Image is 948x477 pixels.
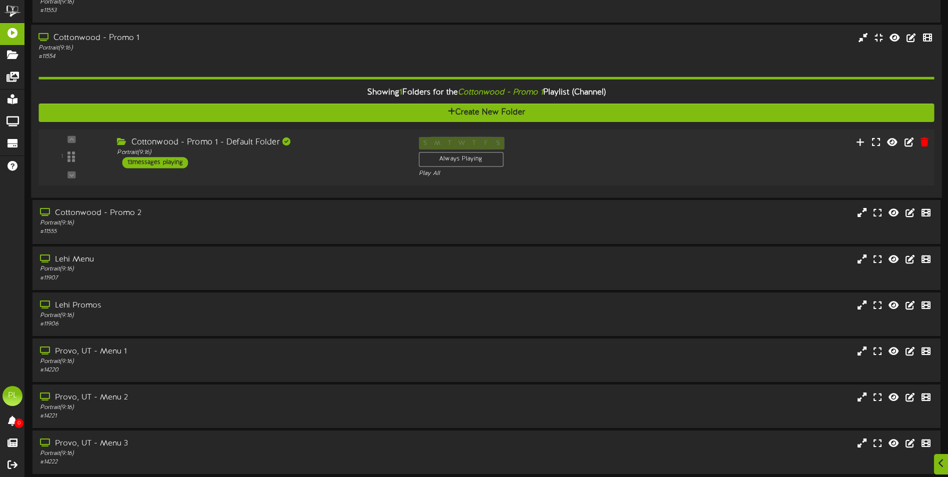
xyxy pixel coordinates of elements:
[40,412,403,420] div: # 14221
[40,320,403,328] div: # 11906
[40,219,403,227] div: Portrait ( 9:16 )
[40,438,403,449] div: Provo, UT - Menu 3
[122,157,188,168] div: 13 messages playing
[40,403,403,412] div: Portrait ( 9:16 )
[40,357,403,366] div: Portrait ( 9:16 )
[2,386,22,406] div: PL
[40,300,403,311] div: Lehi Promos
[40,254,403,265] div: Lehi Menu
[40,265,403,273] div: Portrait ( 9:16 )
[40,392,403,403] div: Provo, UT - Menu 2
[40,227,403,236] div: # 11555
[419,169,630,178] div: Play All
[117,148,403,157] div: Portrait ( 9:16 )
[117,137,403,148] div: Cottonwood - Promo 1 - Default Folder
[40,346,403,357] div: Provo, UT - Menu 1
[40,311,403,320] div: Portrait ( 9:16 )
[40,274,403,282] div: # 11907
[38,103,934,122] button: Create New Folder
[40,6,403,15] div: # 11553
[419,152,503,167] div: Always Playing
[38,32,403,44] div: Cottonwood - Promo 1
[38,44,403,52] div: Portrait ( 9:16 )
[14,418,23,428] span: 0
[40,458,403,466] div: # 14222
[40,207,403,219] div: Cottonwood - Promo 2
[40,449,403,458] div: Portrait ( 9:16 )
[458,88,544,97] i: Cottonwood - Promo 1
[38,52,403,61] div: # 11554
[399,88,402,97] span: 1
[40,366,403,374] div: # 14220
[31,82,942,103] div: Showing Folders for the Playlist (Channel)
